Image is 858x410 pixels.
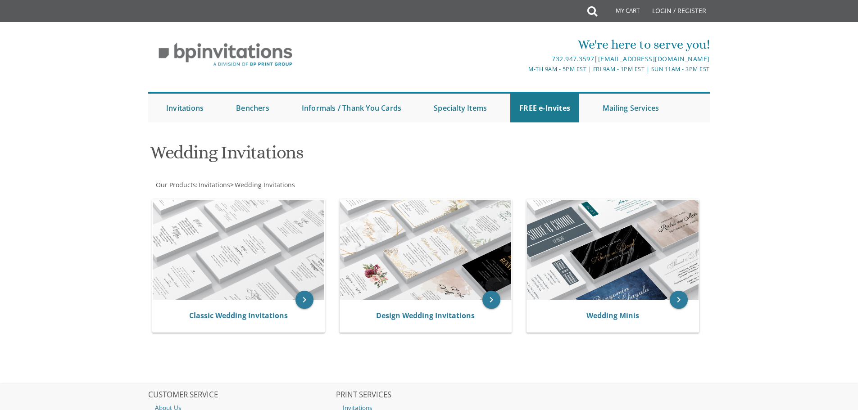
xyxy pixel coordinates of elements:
a: keyboard_arrow_right [295,291,313,309]
div: : [148,180,429,189]
span: Invitations [199,180,230,189]
a: My Cart [596,1,646,23]
h2: CUSTOMER SERVICE [148,391,335,400]
span: > [230,180,295,189]
a: Wedding Minis [586,311,639,320]
a: keyboard_arrow_right [482,291,500,309]
a: Invitations [157,94,213,122]
a: Benchers [227,94,278,122]
div: M-Th 9am - 5pm EST | Fri 9am - 1pm EST | Sun 11am - 3pm EST [336,64,710,74]
a: keyboard_arrow_right [670,291,688,309]
a: Informals / Thank You Cards [293,94,410,122]
a: 732.947.3597 [552,54,594,63]
div: We're here to serve you! [336,36,710,54]
img: Design Wedding Invitations [340,200,512,300]
a: Design Wedding Invitations [376,311,475,320]
a: Our Products [155,180,196,189]
img: Classic Wedding Invitations [153,200,324,300]
div: | [336,54,710,64]
a: FREE e-Invites [510,94,579,122]
a: [EMAIL_ADDRESS][DOMAIN_NAME] [598,54,710,63]
span: Wedding Invitations [235,180,295,189]
a: Mailing Services [594,94,668,122]
img: Wedding Minis [527,200,699,300]
a: Classic Wedding Invitations [189,311,288,320]
a: Wedding Invitations [234,180,295,189]
a: Specialty Items [425,94,496,122]
a: Invitations [198,180,230,189]
h2: PRINT SERVICES [336,391,522,400]
img: BP Invitation Loft [148,36,303,73]
h1: Wedding Invitations [150,143,518,169]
